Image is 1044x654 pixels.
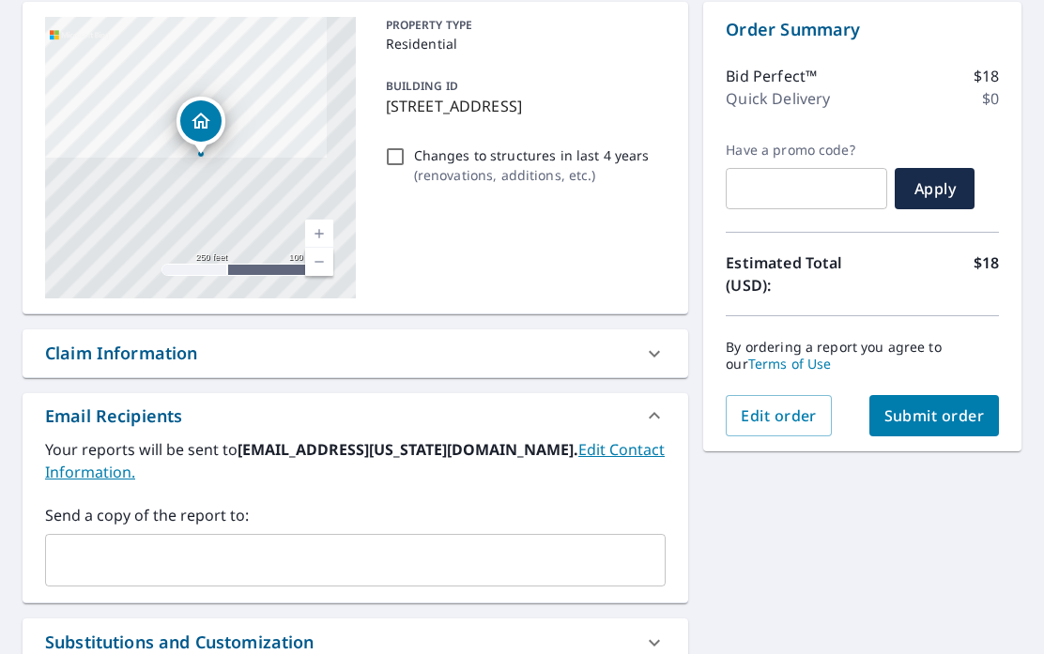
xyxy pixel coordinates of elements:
span: Edit order [741,405,817,426]
span: Submit order [884,405,985,426]
a: Current Level 17, Zoom Out [305,248,333,276]
p: Order Summary [726,17,999,42]
p: ( renovations, additions, etc. ) [414,165,650,185]
b: [EMAIL_ADDRESS][US_STATE][DOMAIN_NAME]. [238,439,578,460]
p: Changes to structures in last 4 years [414,145,650,165]
p: $18 [974,251,999,297]
span: Apply [910,178,960,199]
div: Dropped pin, building 1, Residential property, 91-1281 Kuanoo St Ewa Beach, HI 96706 [177,97,225,155]
div: Email Recipients [23,393,688,438]
label: Have a promo code? [726,142,887,159]
p: [STREET_ADDRESS] [386,95,659,117]
p: Quick Delivery [726,87,830,110]
div: Claim Information [23,329,688,377]
a: Current Level 17, Zoom In [305,220,333,248]
p: PROPERTY TYPE [386,17,659,34]
label: Send a copy of the report to: [45,504,666,526]
p: By ordering a report you agree to our [726,339,999,373]
p: $18 [974,65,999,87]
p: $0 [982,87,999,110]
div: Claim Information [45,341,198,366]
div: Email Recipients [45,403,182,429]
a: Terms of Use [748,355,832,373]
button: Submit order [869,395,1000,436]
p: Bid Perfect™ [726,65,817,87]
label: Your reports will be sent to [45,438,666,483]
p: Estimated Total (USD): [726,251,862,297]
button: Apply [895,168,975,209]
button: Edit order [726,395,832,436]
p: Residential [386,34,659,53]
p: BUILDING ID [386,78,458,94]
